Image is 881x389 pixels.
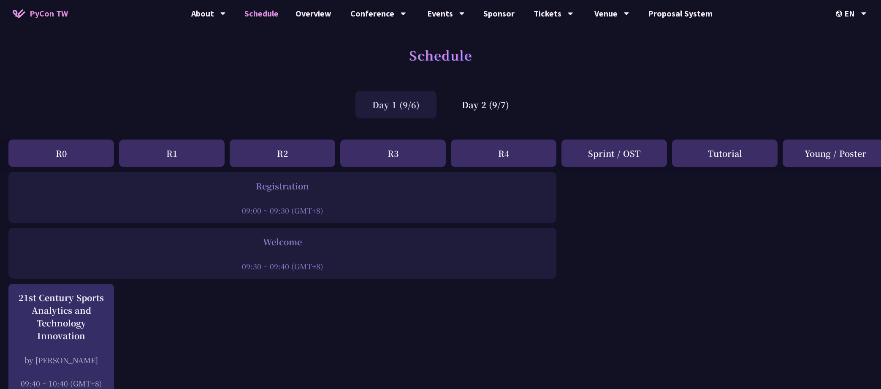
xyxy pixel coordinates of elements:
div: 21st Century Sports Analytics and Technology Innovation [13,291,110,342]
img: Home icon of PyCon TW 2025 [13,9,25,18]
div: 09:40 ~ 10:40 (GMT+8) [13,378,110,389]
div: R0 [8,140,114,167]
div: R2 [230,140,335,167]
div: R3 [340,140,446,167]
div: Sprint / OST [561,140,667,167]
div: 09:00 ~ 09:30 (GMT+8) [13,205,552,216]
h1: Schedule [409,42,472,68]
div: Welcome [13,236,552,248]
a: PyCon TW [4,3,76,24]
img: Locale Icon [836,11,844,17]
div: by [PERSON_NAME] [13,355,110,365]
div: Day 1 (9/6) [355,91,436,118]
div: Registration [13,180,552,192]
a: 21st Century Sports Analytics and Technology Innovation by [PERSON_NAME] 09:40 ~ 10:40 (GMT+8) [13,291,110,389]
div: R1 [119,140,225,167]
div: Day 2 (9/7) [445,91,526,118]
div: Tutorial [672,140,778,167]
div: R4 [451,140,556,167]
div: 09:30 ~ 09:40 (GMT+8) [13,261,552,271]
span: PyCon TW [30,7,68,20]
